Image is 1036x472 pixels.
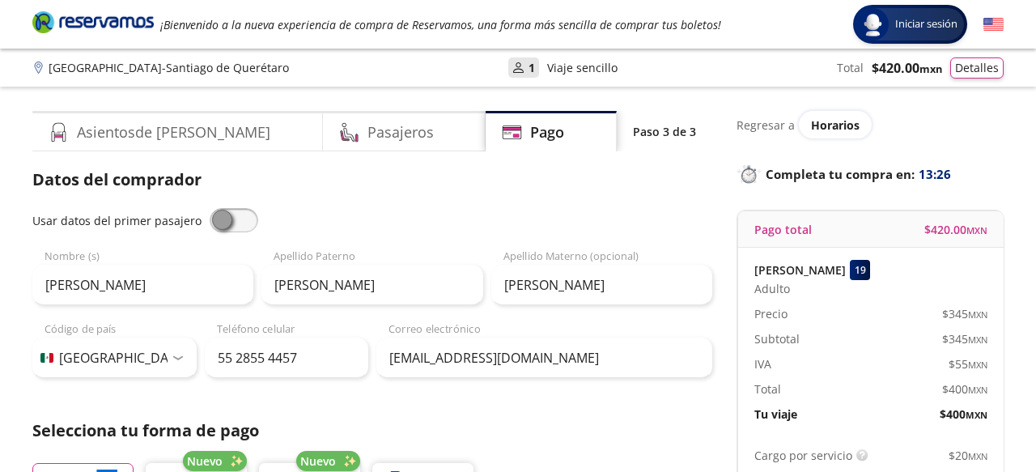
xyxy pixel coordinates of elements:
[160,17,721,32] em: ¡Bienvenido a la nueva experiencia de compra de Reservamos, una forma más sencilla de comprar tus...
[754,262,846,279] p: [PERSON_NAME]
[32,265,253,305] input: Nombre (s)
[530,121,564,143] h4: Pago
[737,117,795,134] p: Regresar a
[737,163,1004,185] p: Completa tu compra en :
[942,378,1020,456] iframe: Messagebird Livechat Widget
[811,117,860,133] span: Horarios
[367,121,434,143] h4: Pasajeros
[32,10,154,39] a: Brand Logo
[950,57,1004,79] button: Detalles
[529,59,535,76] p: 1
[983,15,1004,35] button: English
[737,111,1004,138] div: Regresar a ver horarios
[32,10,154,34] i: Brand Logo
[968,359,987,371] small: MXN
[754,280,790,297] span: Adulto
[872,58,942,78] span: $ 420.00
[376,338,712,378] input: Correo electrónico
[754,406,797,423] p: Tu viaje
[32,213,202,228] span: Usar datos del primer pasajero
[49,59,289,76] p: [GEOGRAPHIC_DATA] - Santiago de Querétaro
[924,221,987,238] span: $ 420.00
[942,305,987,322] span: $ 345
[889,16,964,32] span: Iniciar sesión
[754,330,800,347] p: Subtotal
[754,355,771,372] p: IVA
[633,123,696,140] p: Paso 3 de 3
[547,59,618,76] p: Viaje sencillo
[300,453,336,470] span: Nuevo
[968,334,987,346] small: MXN
[850,260,870,280] div: 19
[32,168,712,192] p: Datos del comprador
[966,224,987,236] small: MXN
[919,165,951,184] span: 13:26
[40,353,53,363] img: MX
[942,330,987,347] span: $ 345
[77,121,270,143] h4: Asientos de [PERSON_NAME]
[968,308,987,321] small: MXN
[919,62,942,76] small: MXN
[754,447,852,464] p: Cargo por servicio
[968,450,987,462] small: MXN
[32,419,712,443] p: Selecciona tu forma de pago
[754,305,788,322] p: Precio
[949,355,987,372] span: $ 55
[187,453,223,470] span: Nuevo
[754,381,781,398] p: Total
[837,59,864,76] p: Total
[754,221,812,238] p: Pago total
[491,265,712,305] input: Apellido Materno (opcional)
[205,338,369,378] input: Teléfono celular
[261,265,482,305] input: Apellido Paterno
[940,406,987,423] span: $ 400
